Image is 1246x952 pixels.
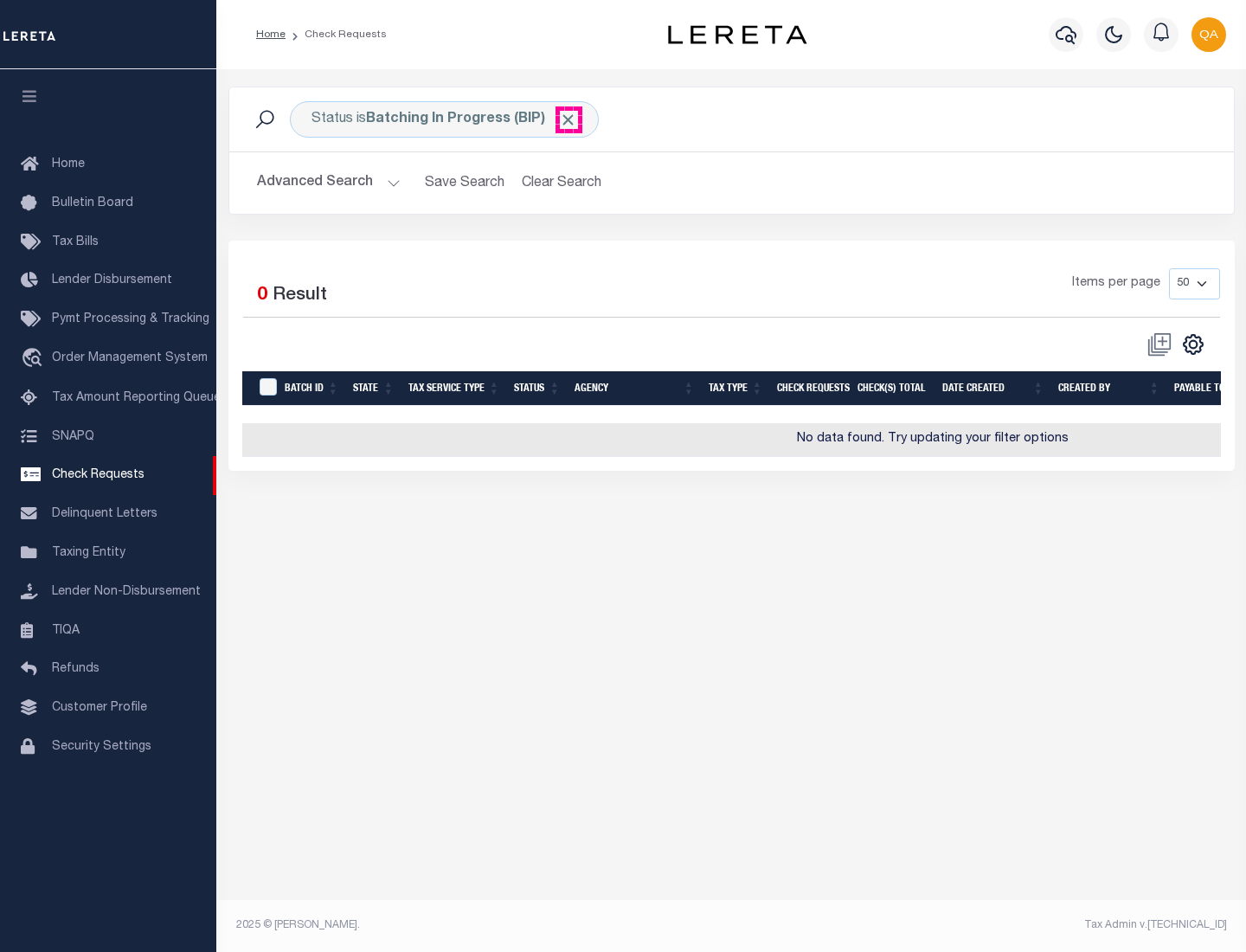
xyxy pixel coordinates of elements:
[52,624,80,636] span: TIQA
[273,282,327,310] label: Result
[559,111,577,129] span: Click to Remove
[770,371,851,407] th: Check Requests
[223,917,732,933] div: 2025 © [PERSON_NAME].
[366,113,577,126] b: Batching In Progress (BIP)
[52,663,100,675] span: Refunds
[257,166,401,200] button: Advanced Search
[290,101,599,138] div: Status is
[21,348,48,370] i: travel_explore
[52,702,147,714] span: Customer Profile
[52,508,157,520] span: Delinquent Letters
[286,27,387,42] li: Check Requests
[52,547,125,559] span: Taxing Entity
[1051,371,1167,407] th: Created By: activate to sort column ascending
[851,371,935,407] th: Check(s) Total
[668,25,806,44] img: logo-dark.svg
[507,371,568,407] th: Status: activate to sort column ascending
[52,430,94,442] span: SNAPQ
[568,371,702,407] th: Agency: activate to sort column ascending
[1072,274,1160,293] span: Items per page
[52,158,85,170] span: Home
[52,274,172,286] span: Lender Disbursement
[1191,17,1226,52] img: svg+xml;base64,PHN2ZyB4bWxucz0iaHR0cDovL3d3dy53My5vcmcvMjAwMC9zdmciIHBvaW50ZXItZXZlbnRzPSJub25lIi...
[278,371,346,407] th: Batch Id: activate to sort column ascending
[401,371,507,407] th: Tax Service Type: activate to sort column ascending
[515,166,609,200] button: Clear Search
[935,371,1051,407] th: Date Created: activate to sort column ascending
[346,371,401,407] th: State: activate to sort column ascending
[52,197,133,209] span: Bulletin Board
[702,371,770,407] th: Tax Type: activate to sort column ascending
[256,29,286,40] a: Home
[52,392,221,404] span: Tax Amount Reporting Queue
[257,286,267,305] span: 0
[52,236,99,248] span: Tax Bills
[52,313,209,325] span: Pymt Processing & Tracking
[744,917,1227,933] div: Tax Admin v.[TECHNICAL_ID]
[52,352,208,364] span: Order Management System
[52,586,201,598] span: Lender Non-Disbursement
[52,741,151,753] span: Security Settings
[414,166,515,200] button: Save Search
[52,469,145,481] span: Check Requests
